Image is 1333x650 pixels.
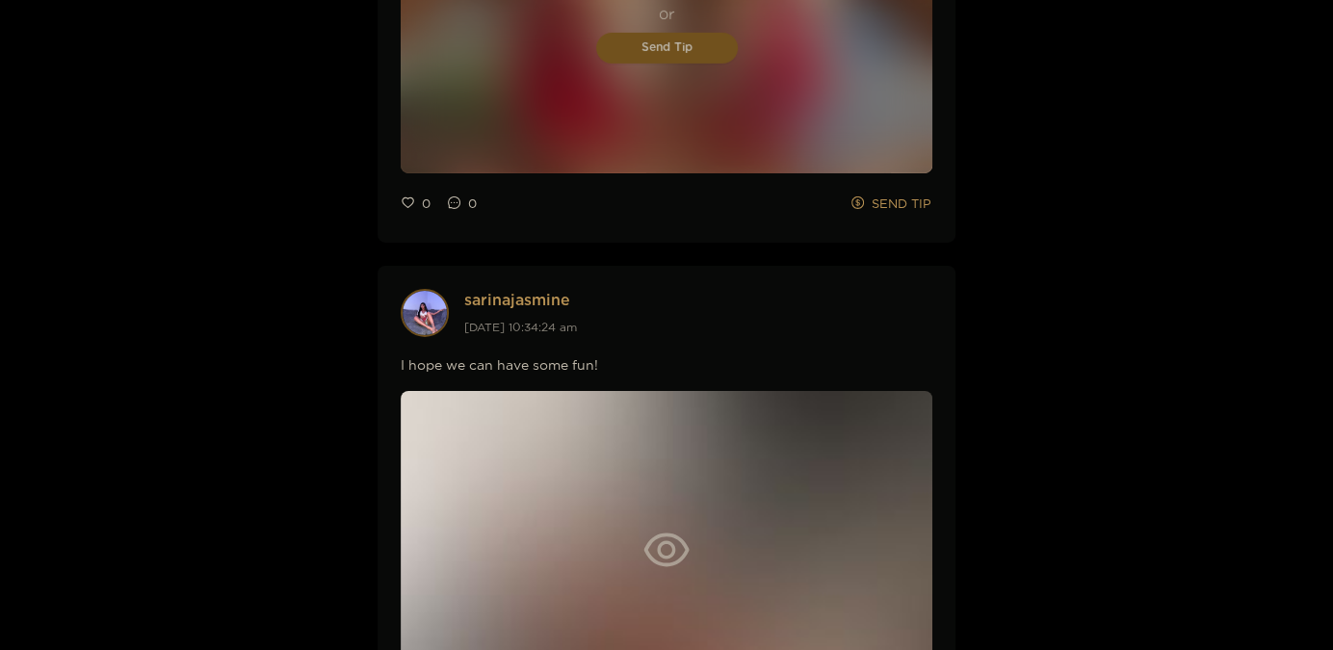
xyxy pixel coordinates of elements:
button: dollar-circleSEND TIP [850,189,932,220]
span: eye [643,527,690,573]
button: message0 [447,189,478,220]
span: heart [402,196,414,211]
span: Send Tip [641,39,693,57]
a: sarinajasmine [464,289,577,311]
button: Send Tip [596,33,738,64]
span: 0 [422,194,431,213]
span: dollar-circle [851,196,864,211]
div: [DATE] 10:34:24 am [464,316,577,338]
button: heart0 [401,189,431,220]
span: message [448,196,460,211]
span: or [596,3,738,25]
span: SEND TIP [872,194,931,213]
img: user avatar [403,291,447,335]
p: I hope we can have some fun! [401,353,932,376]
